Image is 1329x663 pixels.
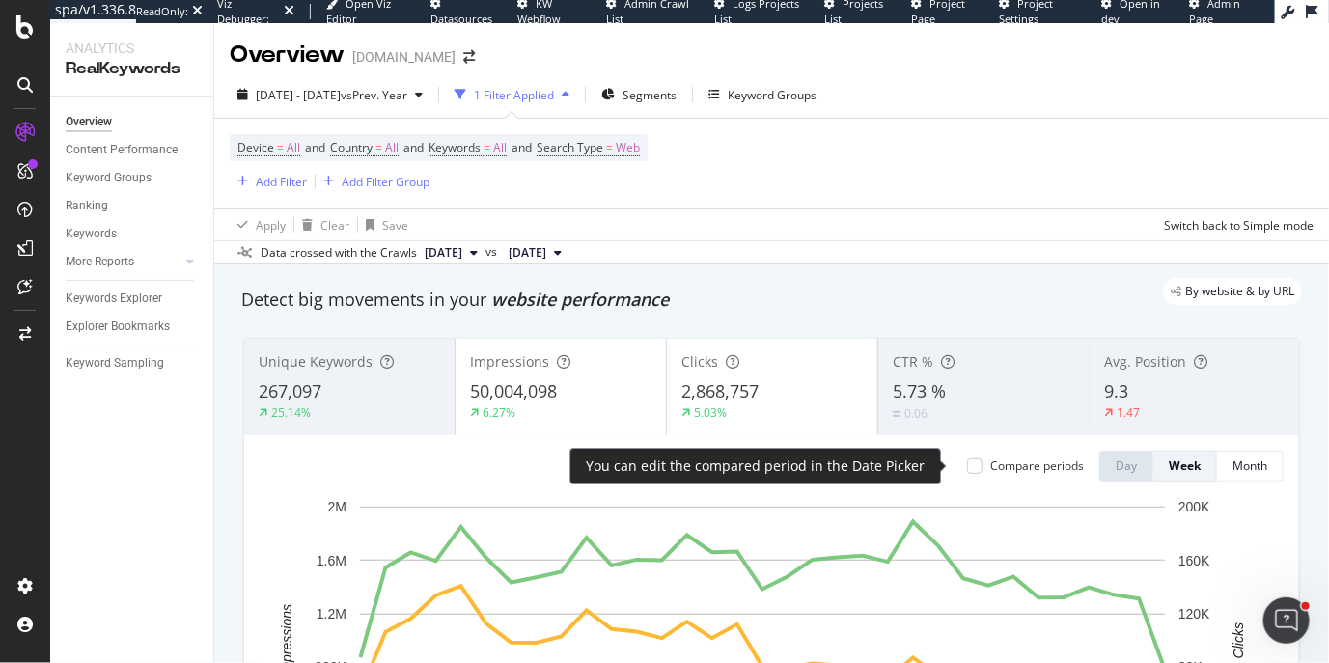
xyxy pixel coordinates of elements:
span: vs [485,243,501,261]
button: [DATE] - [DATE]vsPrev. Year [230,79,430,110]
div: 6.27% [483,404,515,421]
div: Keyword Sampling [66,353,164,373]
span: = [484,139,490,155]
button: Switch back to Simple mode [1156,209,1314,240]
button: Add Filter Group [316,170,429,193]
div: 1 Filter Applied [474,87,554,103]
span: 9.3 [1104,379,1128,402]
span: vs Prev. Year [341,87,407,103]
a: Content Performance [66,140,200,160]
span: 5.73 % [893,379,946,402]
text: 200K [1178,499,1210,514]
button: Save [358,209,408,240]
span: and [512,139,532,155]
span: Impressions [470,352,549,371]
span: All [287,134,300,161]
a: Keyword Sampling [66,353,200,373]
div: Month [1232,457,1267,474]
div: Clear [320,217,349,234]
div: Add Filter Group [342,174,429,190]
div: [DOMAIN_NAME] [352,47,456,67]
button: Segments [594,79,684,110]
span: Datasources [430,12,492,26]
div: Content Performance [66,140,178,160]
div: Overview [230,39,345,71]
span: All [493,134,507,161]
div: ReadOnly: [136,4,188,19]
div: Data crossed with the Crawls [261,244,417,262]
span: By website & by URL [1185,286,1294,297]
div: Keywords [66,224,117,244]
div: Keyword Groups [66,168,152,188]
button: Keyword Groups [701,79,824,110]
text: 160K [1178,553,1210,568]
button: Day [1099,451,1153,482]
text: 120K [1178,606,1210,622]
button: 1 Filter Applied [447,79,577,110]
a: Keywords Explorer [66,289,200,309]
a: Explorer Bookmarks [66,317,200,337]
text: 1.2M [317,606,346,622]
div: Ranking [66,196,108,216]
span: Segments [623,87,677,103]
a: Overview [66,112,200,132]
a: Keywords [66,224,200,244]
a: More Reports [66,252,180,272]
div: Apply [256,217,286,234]
div: More Reports [66,252,134,272]
span: Search Type [537,139,603,155]
button: Add Filter [230,170,307,193]
span: Web [616,134,640,161]
div: Keywords Explorer [66,289,162,309]
span: 267,097 [259,379,321,402]
div: 25.14% [271,404,311,421]
button: [DATE] [501,241,569,264]
iframe: Intercom live chat [1263,597,1310,644]
div: Week [1169,457,1201,474]
span: = [606,139,613,155]
span: and [403,139,424,155]
span: 2,868,757 [681,379,759,402]
span: [DATE] - [DATE] [256,87,341,103]
div: Explorer Bookmarks [66,317,170,337]
span: Country [330,139,373,155]
button: Clear [294,209,349,240]
div: Overview [66,112,112,132]
span: = [277,139,284,155]
img: Equal [893,411,900,417]
span: CTR % [893,352,933,371]
div: arrow-right-arrow-left [463,50,475,64]
span: Device [237,139,274,155]
a: Keyword Groups [66,168,200,188]
div: Switch back to Simple mode [1164,217,1314,234]
span: All [385,134,399,161]
span: Unique Keywords [259,352,373,371]
text: 1.6M [317,553,346,568]
span: = [375,139,382,155]
div: legacy label [1163,278,1302,305]
span: and [305,139,325,155]
span: Clicks [681,352,718,371]
text: 2M [328,499,346,514]
div: Compare periods [990,457,1084,474]
div: 5.03% [694,404,727,421]
span: Avg. Position [1104,352,1186,371]
div: Save [382,217,408,234]
span: 50,004,098 [470,379,557,402]
div: Day [1116,457,1137,474]
span: 2025 Jul. 31st [425,244,462,262]
div: RealKeywords [66,58,198,80]
button: Month [1217,451,1284,482]
button: Apply [230,209,286,240]
div: Add Filter [256,174,307,190]
div: You can edit the compared period in the Date Picker [586,456,925,476]
div: Analytics [66,39,198,58]
span: Keywords [429,139,481,155]
div: 0.06 [904,405,928,422]
div: 1.47 [1117,404,1140,421]
button: [DATE] [417,241,485,264]
div: Keyword Groups [728,87,817,103]
span: 2024 Aug. 5th [509,244,546,262]
button: Week [1153,451,1217,482]
text: Clicks [1231,622,1246,658]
